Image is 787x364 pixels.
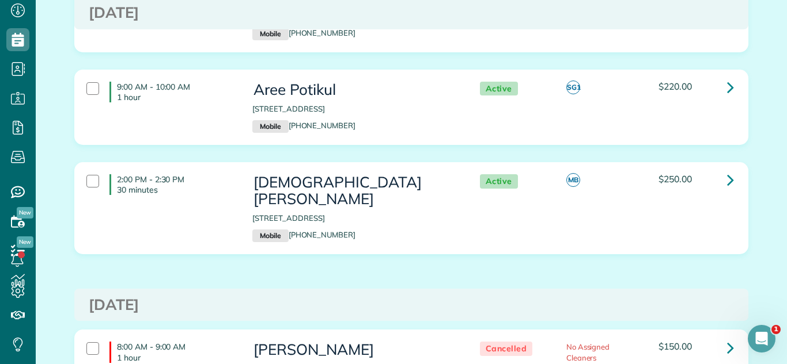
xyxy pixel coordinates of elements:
[109,82,235,102] h4: 9:00 AM - 10:00 AM
[566,81,580,94] span: SG1
[566,342,610,362] span: No Assigned Cleaners
[252,342,456,358] h3: [PERSON_NAME]
[748,325,775,352] iframe: Intercom live chat
[252,82,456,98] h3: Aree Potikul
[252,230,355,239] a: Mobile[PHONE_NUMBER]
[252,229,288,242] small: Mobile
[252,213,456,224] p: [STREET_ADDRESS]
[252,120,288,133] small: Mobile
[252,28,288,40] small: Mobile
[17,207,33,219] span: New
[89,297,734,313] h3: [DATE]
[252,121,355,130] a: Mobile[PHONE_NUMBER]
[109,342,235,362] h4: 8:00 AM - 9:00 AM
[117,92,235,102] p: 1 hour
[17,236,33,248] span: New
[109,174,235,195] h4: 2:00 PM - 2:30 PM
[480,174,518,189] span: Active
[252,104,456,114] p: [STREET_ADDRESS]
[659,340,692,352] span: $150.00
[252,28,355,37] a: Mobile[PHONE_NUMBER]
[117,352,235,363] p: 1 hour
[480,82,518,96] span: Active
[89,5,734,21] h3: [DATE]
[480,342,533,356] span: Cancelled
[252,174,456,207] h3: [DEMOGRAPHIC_DATA][PERSON_NAME]
[117,185,235,195] p: 30 minutes
[566,173,580,187] span: MB
[659,173,692,185] span: $250.00
[659,81,692,92] span: $220.00
[771,325,781,334] span: 1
